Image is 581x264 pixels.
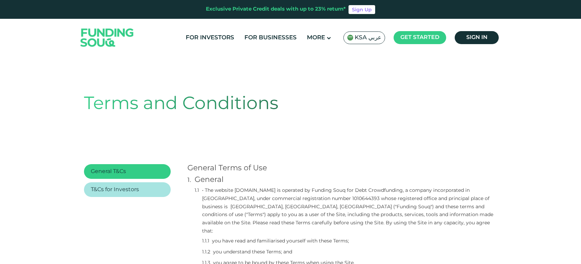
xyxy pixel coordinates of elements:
[202,237,349,246] li: you have read and familiarised yourself with these Terms;
[206,5,346,13] div: Exclusive Private Credit deals with up to 23% return*
[84,94,497,115] h1: Terms and Conditions
[91,186,139,194] a: T&Cs for Investors
[307,35,325,41] span: More
[355,34,381,42] span: KSA عربي
[349,5,375,14] a: Sign Up
[187,164,497,172] div: General Terms of Use
[91,169,126,174] span: General T&Cs
[347,35,353,41] img: SA Flag
[455,31,499,44] a: Sign in
[74,21,141,55] img: Logo
[184,32,236,43] a: For Investors
[243,32,298,43] a: For Businesses
[202,248,292,256] li: you understand these Terms; and
[195,176,497,183] div: General
[400,35,439,40] span: Get started
[466,35,487,40] span: Sign in
[91,187,139,192] span: T&Cs for Investors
